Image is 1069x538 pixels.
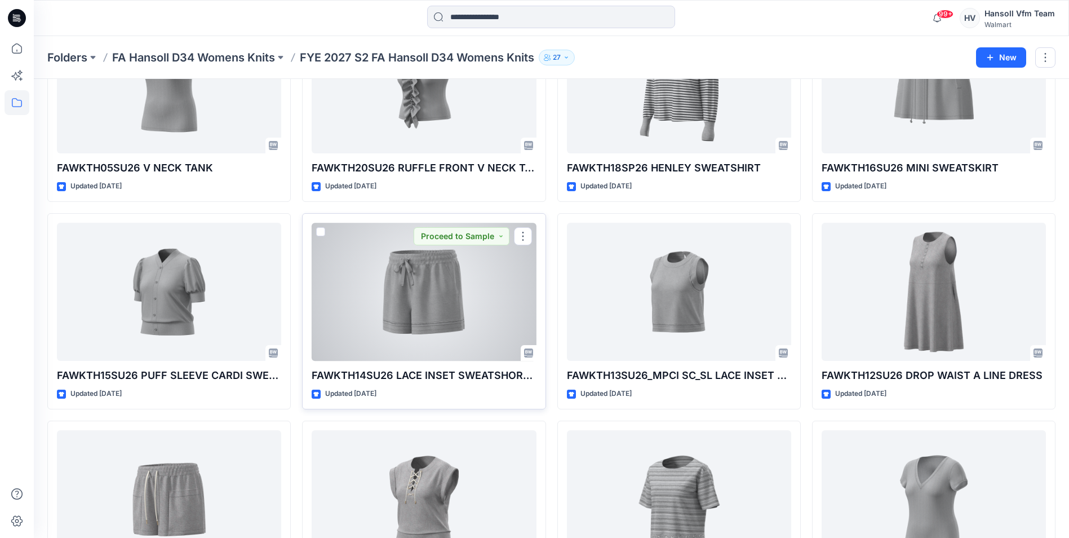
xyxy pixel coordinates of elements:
[312,223,536,361] a: FAWKTH14SU26 LACE INSET SWEATSHORTS
[70,388,122,400] p: Updated [DATE]
[553,51,561,64] p: 27
[539,50,575,65] button: 27
[822,160,1046,176] p: FAWKTH16SU26 MINI SWEATSKIRT
[312,15,536,153] a: FAWKTH20SU26 RUFFLE FRONT V NECK TANK
[112,50,275,65] a: FA Hansoll D34 Womens Knits
[835,388,886,400] p: Updated [DATE]
[984,20,1055,29] div: Walmart
[822,15,1046,153] a: FAWKTH16SU26 MINI SWEATSKIRT
[312,160,536,176] p: FAWKTH20SU26 RUFFLE FRONT V NECK TANK
[580,180,632,192] p: Updated [DATE]
[57,223,281,361] a: FAWKTH15SU26 PUFF SLEEVE CARDI SWEATSHIRT
[984,7,1055,20] div: Hansoll Vfm Team
[325,180,376,192] p: Updated [DATE]
[822,368,1046,383] p: FAWKTH12SU26 DROP WAIST A LINE DRESS
[57,160,281,176] p: FAWKTH05SU26 V NECK TANK
[976,47,1026,68] button: New
[300,50,534,65] p: FYE 2027 S2 FA Hansoll D34 Womens Knits
[937,10,953,19] span: 99+
[70,180,122,192] p: Updated [DATE]
[835,180,886,192] p: Updated [DATE]
[47,50,87,65] a: Folders
[57,15,281,153] a: FAWKTH05SU26 V NECK TANK
[567,15,791,153] a: FAWKTH18SP26 HENLEY SWEATSHIRT
[567,160,791,176] p: FAWKTH18SP26 HENLEY SWEATSHIRT
[567,368,791,383] p: FAWKTH13SU26_MPCI SC_SL LACE INSET SHELL
[57,368,281,383] p: FAWKTH15SU26 PUFF SLEEVE CARDI SWEATSHIRT
[960,8,980,28] div: HV
[325,388,376,400] p: Updated [DATE]
[580,388,632,400] p: Updated [DATE]
[822,223,1046,361] a: FAWKTH12SU26 DROP WAIST A LINE DRESS
[312,368,536,383] p: FAWKTH14SU26 LACE INSET SWEATSHORTS
[567,223,791,361] a: FAWKTH13SU26_MPCI SC_SL LACE INSET SHELL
